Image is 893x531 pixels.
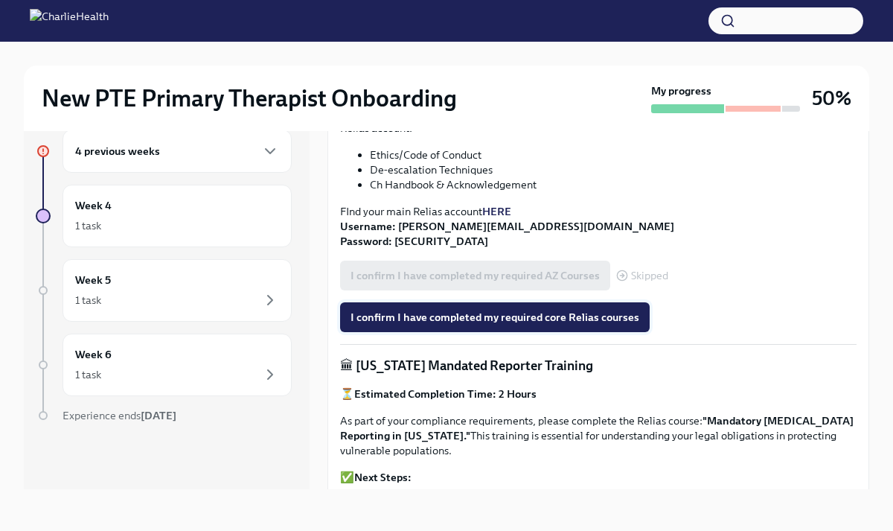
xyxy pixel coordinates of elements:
[36,334,292,396] a: Week 61 task
[75,197,112,214] h6: Week 4
[340,220,674,248] strong: Username: [PERSON_NAME][EMAIL_ADDRESS][DOMAIN_NAME] Password: [SECURITY_DATA]
[340,204,857,249] p: FInd your main Relias account
[354,387,537,401] strong: Estimated Completion Time: 2 Hours
[75,293,101,308] div: 1 task
[370,147,857,162] li: Ethics/Code of Conduct
[340,357,857,375] p: 🏛 [US_STATE] Mandated Reporter Training
[354,471,412,484] strong: Next Steps:
[75,218,101,233] div: 1 task
[651,83,711,98] strong: My progress
[340,470,857,485] p: ✅
[340,413,857,458] p: As part of your compliance requirements, please complete the Relias course: This training is esse...
[42,83,457,113] h2: New PTE Primary Therapist Onboarding
[75,143,160,159] h6: 4 previous weeks
[351,310,639,325] span: I confirm I have completed my required core Relias courses
[631,270,668,282] span: Skipped
[340,302,650,332] button: I confirm I have completed my required core Relias courses
[30,9,109,33] img: CharlieHealth
[36,259,292,322] a: Week 51 task
[75,367,101,382] div: 1 task
[812,85,851,112] h3: 50%
[75,346,112,363] h6: Week 6
[141,409,176,422] strong: [DATE]
[370,162,857,177] li: De-escalation Techniques
[482,205,511,218] a: HERE
[63,409,176,422] span: Experience ends
[36,185,292,247] a: Week 41 task
[370,177,857,192] li: Ch Handbook & Acknowledgement
[75,272,111,288] h6: Week 5
[63,130,292,173] div: 4 previous weeks
[340,387,857,401] p: ⏳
